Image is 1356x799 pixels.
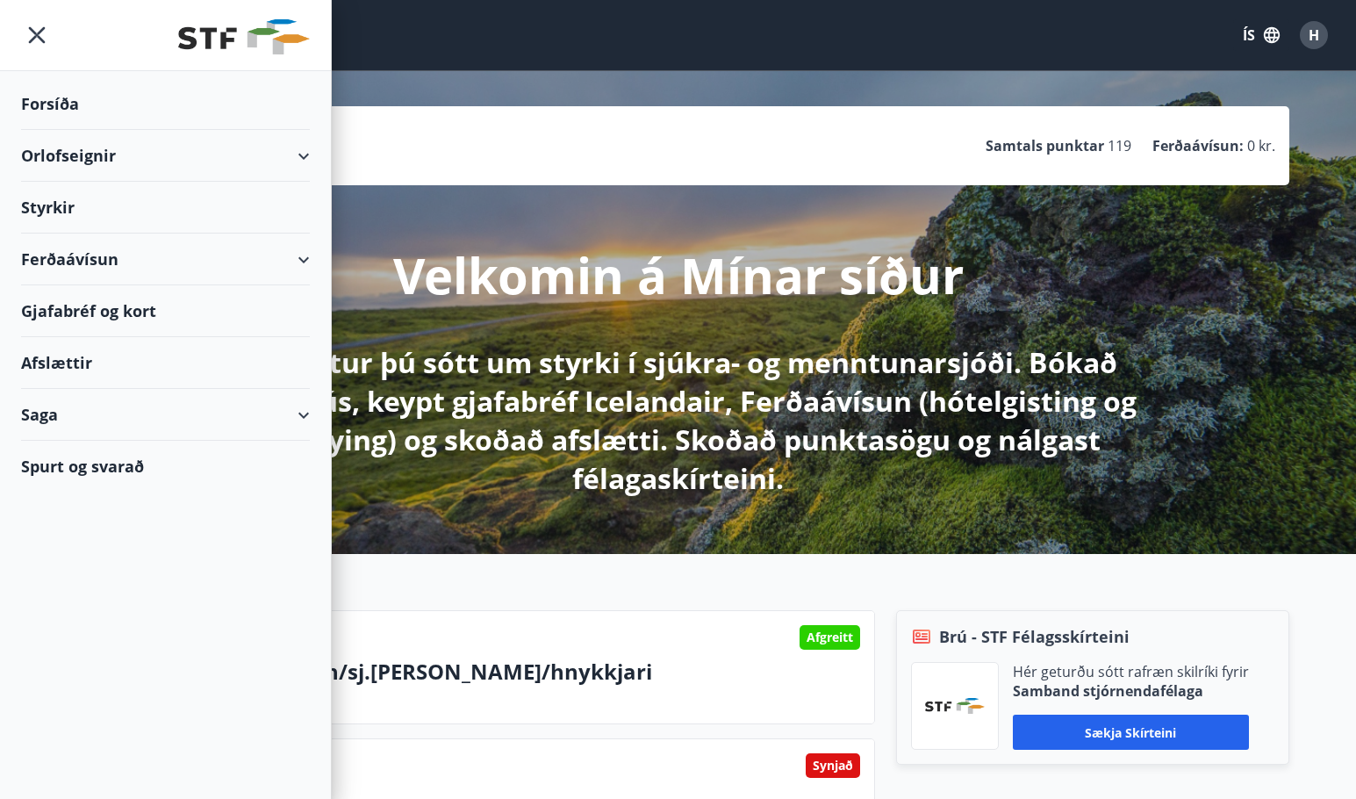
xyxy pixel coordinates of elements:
button: menu [21,19,53,51]
div: Saga [21,389,310,441]
div: Spurt og svarað [21,441,310,492]
div: Gjafabréf og kort [21,285,310,337]
p: Hér geturðu sótt rafræn skilríki fyrir [1013,662,1249,681]
span: Brú - STF Félagsskírteini [939,625,1130,648]
img: vjCaq2fThgY3EUYqSgpjEiBg6WP39ov69hlhuPVN.png [925,698,985,714]
span: H [1309,25,1319,45]
div: Forsíða [21,78,310,130]
button: H [1293,14,1335,56]
div: Afslættir [21,337,310,389]
div: Orlofseignir [21,130,310,182]
p: Hér getur þú sótt um styrki í sjúkra- og menntunarsjóði. Bókað orlofshús, keypt gjafabréf Iceland... [215,343,1142,498]
p: Samband stjórnendafélaga [1013,681,1249,701]
button: Sækja skírteini [1013,715,1249,750]
p: Velkomin á Mínar síður [393,241,964,308]
div: Synjað [806,753,860,778]
span: 0 kr. [1247,136,1275,155]
span: 119 [1108,136,1131,155]
div: Styrkir [21,182,310,234]
img: union_logo [178,19,310,54]
div: Ferðaávísun [21,234,310,285]
p: Ferðaávísun : [1152,136,1244,155]
p: Samtals punktar [986,136,1104,155]
p: Sjúkraþjálfun/sj.[PERSON_NAME]/hnykkjari [197,657,860,687]
div: Afgreitt [800,625,860,650]
button: ÍS [1233,19,1289,51]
